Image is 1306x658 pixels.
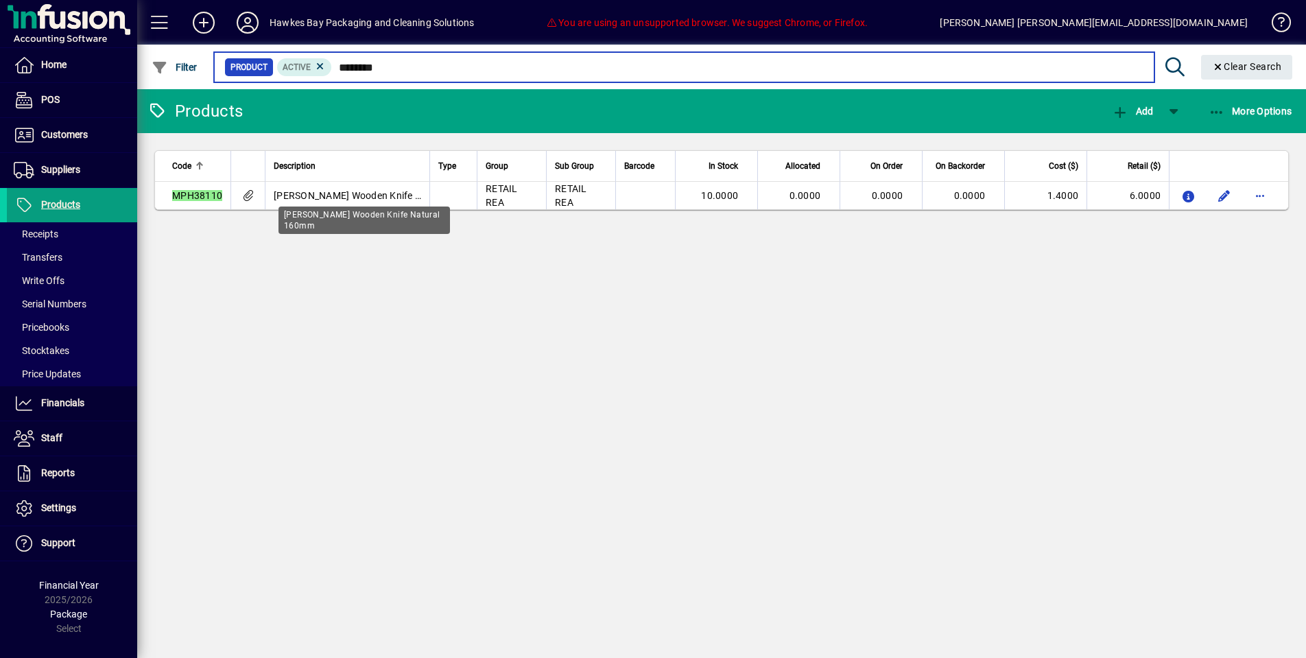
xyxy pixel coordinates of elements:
span: RETAIL REA [486,183,518,208]
a: POS [7,83,137,117]
em: MPH38110 [172,190,222,201]
span: On Backorder [936,158,985,174]
span: Type [438,158,456,174]
span: You are using an unsupported browser. We suggest Chrome, or Firefox. [547,17,868,28]
span: Description [274,158,316,174]
mat-chip: Activation Status: Active [277,58,332,76]
span: Financial Year [39,580,99,591]
span: POS [41,94,60,105]
button: Profile [226,10,270,35]
div: [PERSON_NAME] Wooden Knife Natural 160mm [278,207,450,234]
span: Staff [41,432,62,443]
td: 1.4000 [1004,182,1087,209]
span: Pricebooks [14,322,69,333]
span: RETAIL REA [555,183,587,208]
button: Add [182,10,226,35]
div: [PERSON_NAME] [PERSON_NAME][EMAIL_ADDRESS][DOMAIN_NAME] [940,12,1248,34]
span: [PERSON_NAME] Wooden Knife Natural 160mm [274,190,484,201]
span: In Stock [709,158,738,174]
div: Sub Group [555,158,607,174]
div: Products [147,100,243,122]
span: Serial Numbers [14,298,86,309]
span: Product [230,60,268,74]
span: Settings [41,502,76,513]
a: Staff [7,421,137,456]
span: Support [41,537,75,548]
span: Write Offs [14,275,64,286]
span: Package [50,609,87,620]
a: Reports [7,456,137,491]
span: Active [283,62,311,72]
div: On Order [848,158,915,174]
span: Code [172,158,191,174]
a: Support [7,526,137,561]
div: Hawkes Bay Packaging and Cleaning Solutions [270,12,475,34]
div: On Backorder [931,158,997,174]
span: Products [41,199,80,210]
span: Reports [41,467,75,478]
button: Edit [1213,185,1235,207]
button: More Options [1205,99,1296,124]
span: Group [486,158,508,174]
a: Knowledge Base [1261,3,1289,47]
span: Receipts [14,228,58,239]
span: Add [1112,106,1153,117]
span: 0.0000 [872,190,903,201]
div: Group [486,158,538,174]
button: Filter [148,55,201,80]
a: Serial Numbers [7,292,137,316]
span: Price Updates [14,368,81,379]
a: Write Offs [7,269,137,292]
button: Clear [1201,55,1293,80]
button: Add [1108,99,1156,124]
span: Transfers [14,252,62,263]
span: Retail ($) [1128,158,1161,174]
span: Clear Search [1212,61,1282,72]
span: Barcode [624,158,654,174]
span: Customers [41,129,88,140]
div: Type [438,158,468,174]
a: Transfers [7,246,137,269]
div: Code [172,158,222,174]
span: Filter [152,62,198,73]
div: Description [274,158,421,174]
span: On Order [870,158,903,174]
a: Receipts [7,222,137,246]
a: Settings [7,491,137,526]
a: Financials [7,386,137,421]
span: Cost ($) [1049,158,1078,174]
div: Allocated [766,158,833,174]
span: Allocated [785,158,820,174]
div: Barcode [624,158,667,174]
span: Financials [41,397,84,408]
span: 0.0000 [954,190,986,201]
a: Home [7,48,137,82]
a: Suppliers [7,153,137,187]
a: Price Updates [7,362,137,386]
button: More options [1249,185,1271,207]
a: Pricebooks [7,316,137,339]
span: Suppliers [41,164,80,175]
span: 0.0000 [789,190,821,201]
span: Sub Group [555,158,594,174]
span: Home [41,59,67,70]
span: Stocktakes [14,345,69,356]
td: 6.0000 [1087,182,1169,209]
span: 10.0000 [701,190,738,201]
div: In Stock [684,158,750,174]
a: Stocktakes [7,339,137,362]
span: More Options [1209,106,1292,117]
a: Customers [7,118,137,152]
